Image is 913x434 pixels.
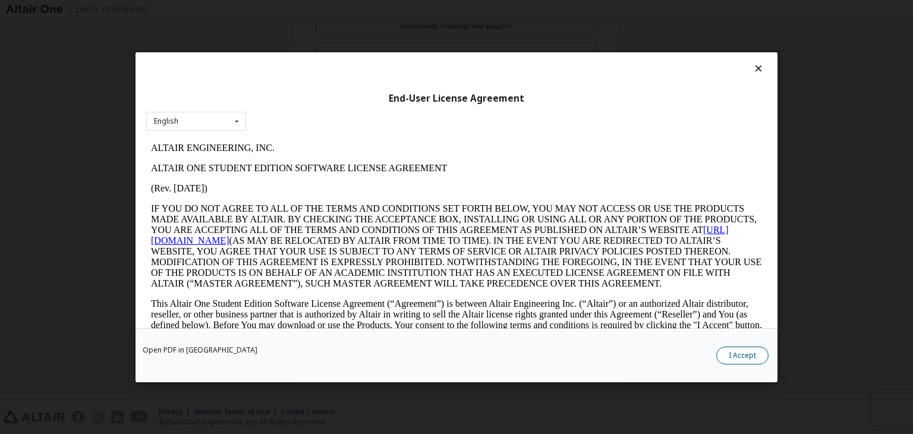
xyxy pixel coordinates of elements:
a: Open PDF in [GEOGRAPHIC_DATA] [143,347,257,354]
div: End-User License Agreement [146,92,767,104]
p: ALTAIR ONE STUDENT EDITION SOFTWARE LICENSE AGREEMENT [5,25,616,36]
p: This Altair One Student Edition Software License Agreement (“Agreement”) is between Altair Engine... [5,161,616,203]
p: (Rev. [DATE]) [5,45,616,56]
a: [URL][DOMAIN_NAME] [5,87,583,108]
p: ALTAIR ENGINEERING, INC. [5,5,616,15]
div: English [154,118,178,125]
button: I Accept [716,347,769,364]
p: IF YOU DO NOT AGREE TO ALL OF THE TERMS AND CONDITIONS SET FORTH BELOW, YOU MAY NOT ACCESS OR USE... [5,65,616,151]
